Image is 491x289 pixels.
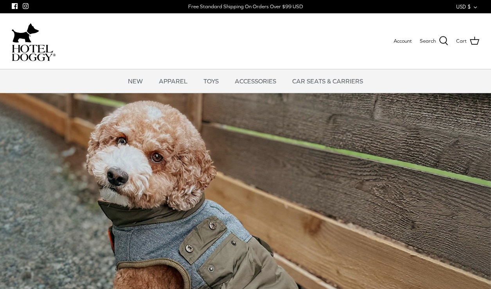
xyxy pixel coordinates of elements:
span: Cart [456,37,467,45]
a: Free Standard Shipping On Orders Over $99 USD [188,1,303,13]
a: NEW [121,69,150,93]
a: Search [420,36,448,46]
a: ACCESSORIES [228,69,283,93]
a: Account [394,37,412,45]
a: Instagram [23,3,29,9]
a: Cart [456,36,479,46]
a: TOYS [196,69,226,93]
span: Search [420,37,436,45]
a: Facebook [12,3,18,9]
img: dog-icon.svg [12,21,39,45]
div: Free Standard Shipping On Orders Over $99 USD [188,3,303,10]
a: hoteldoggycom [12,21,56,61]
span: Account [394,38,412,44]
img: hoteldoggycom [12,45,56,61]
a: CAR SEATS & CARRIERS [285,69,370,93]
a: APPAREL [152,69,194,93]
